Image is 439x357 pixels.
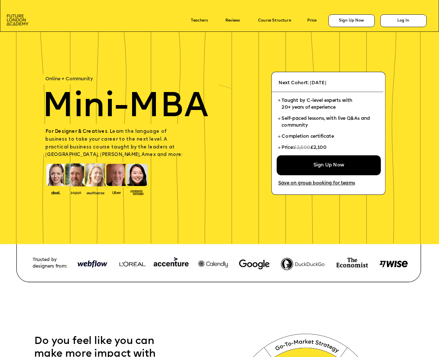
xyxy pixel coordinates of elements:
span: Price: [282,146,294,150]
a: Save on group booking for teams [278,181,355,186]
a: Teachers [191,19,208,23]
span: Trusted by designers from: [33,258,67,269]
img: image-780dffe3-2af1-445f-9bcc-6343d0dbf7fb.webp [239,259,269,269]
img: image-fef0788b-2262-40a7-a71a-936c95dc9fdc.png [281,258,325,270]
a: Course Structure [258,19,291,23]
img: image-948b81d4-ecfd-4a21-a3e0-8573ccdefa42.png [112,254,231,274]
img: image-b7d05013-d886-4065-8d38-3eca2af40620.png [85,190,106,195]
span: Online + Community [45,77,93,82]
img: image-99cff0b2-a396-4aab-8550-cf4071da2cb9.png [108,190,125,194]
span: £2,500 [294,146,310,150]
span: Taught by C-level experts with 20+ years of experience [282,98,353,110]
img: image-948b81d4-ecfd-4a21-a3e0-8573ccdefa42.png [75,254,110,274]
img: image-74e81e4e-c3ca-4fbf-b275-59ce4ac8e97d.png [337,258,368,268]
img: image-aac980e9-41de-4c2d-a048-f29dd30a0068.png [7,14,28,25]
span: £2,100 [310,146,327,150]
span: Next Cohort: [DATE] [279,81,326,85]
span: Self-paced lessons, with live Q&As and community [282,116,371,128]
img: image-8d571a77-038a-4425-b27a-5310df5a295c.png [379,261,408,267]
span: earn the language of business to take your career to the next level. A practical business course ... [45,130,182,157]
span: Completion certificate [282,134,334,139]
a: Price [307,19,317,23]
a: Reviews [225,19,240,23]
img: image-93eab660-639c-4de6-957c-4ae039a0235a.png [128,189,145,195]
span: Mini-MBA [42,90,208,125]
img: image-388f4489-9820-4c53-9b08-f7df0b8d4ae2.png [47,190,65,195]
span: For Designer & Creatives. L [45,130,112,134]
img: image-b2f1584c-cbf7-4a77-bbe0-f56ae6ee31f2.png [67,190,84,194]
